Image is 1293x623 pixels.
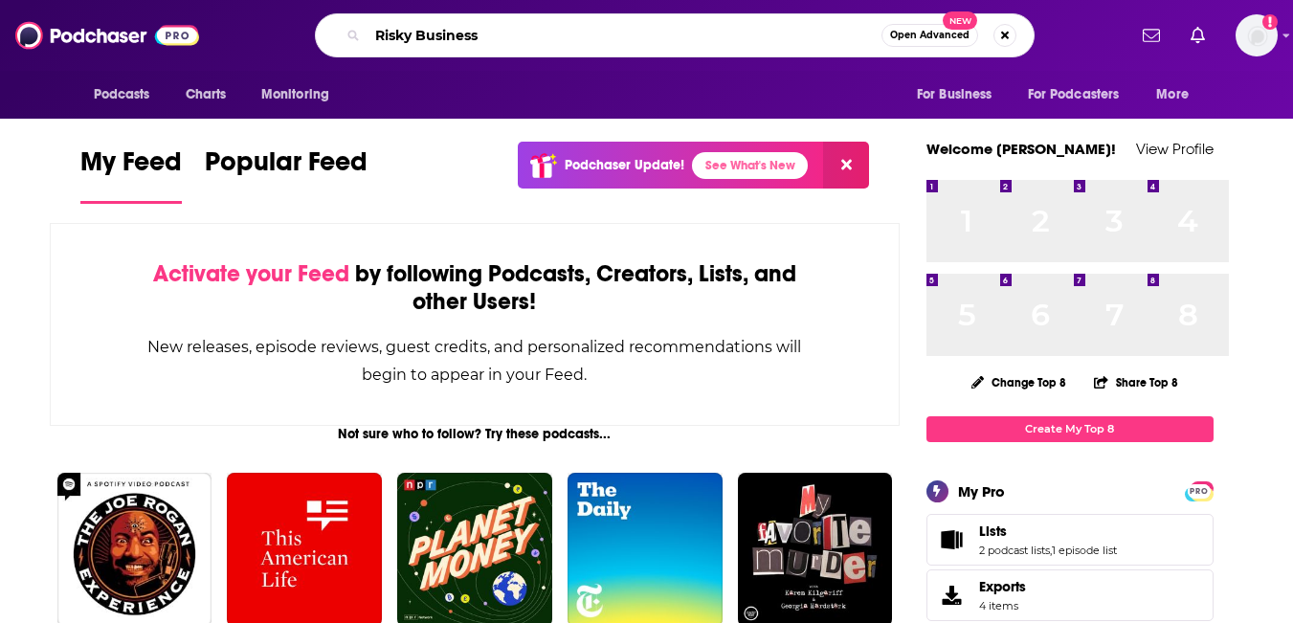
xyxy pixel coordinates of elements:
[979,523,1007,540] span: Lists
[933,526,971,553] a: Lists
[565,157,684,173] p: Podchaser Update!
[80,77,175,113] button: open menu
[80,145,182,204] a: My Feed
[926,514,1214,566] span: Lists
[1143,77,1213,113] button: open menu
[1183,19,1213,52] a: Show notifications dropdown
[926,569,1214,621] a: Exports
[315,13,1035,57] div: Search podcasts, credits, & more...
[173,77,238,113] a: Charts
[958,482,1005,501] div: My Pro
[1136,140,1214,158] a: View Profile
[960,370,1079,394] button: Change Top 8
[186,81,227,108] span: Charts
[1015,77,1148,113] button: open menu
[979,599,1026,612] span: 4 items
[1093,364,1179,401] button: Share Top 8
[1188,484,1211,499] span: PRO
[917,81,992,108] span: For Business
[80,145,182,189] span: My Feed
[979,523,1117,540] a: Lists
[979,578,1026,595] span: Exports
[979,544,1050,557] a: 2 podcast lists
[1188,482,1211,497] a: PRO
[94,81,150,108] span: Podcasts
[943,11,977,30] span: New
[50,426,901,442] div: Not sure who to follow? Try these podcasts...
[903,77,1016,113] button: open menu
[368,20,881,51] input: Search podcasts, credits, & more...
[1236,14,1278,56] img: User Profile
[15,17,199,54] img: Podchaser - Follow, Share and Rate Podcasts
[205,145,368,204] a: Popular Feed
[1236,14,1278,56] span: Logged in as kindrieri
[881,24,978,47] button: Open AdvancedNew
[1050,544,1052,557] span: ,
[205,145,368,189] span: Popular Feed
[1262,14,1278,30] svg: Add a profile image
[933,582,971,609] span: Exports
[692,152,808,179] a: See What's New
[890,31,970,40] span: Open Advanced
[1156,81,1189,108] span: More
[146,260,804,316] div: by following Podcasts, Creators, Lists, and other Users!
[146,333,804,389] div: New releases, episode reviews, guest credits, and personalized recommendations will begin to appe...
[1236,14,1278,56] button: Show profile menu
[926,140,1116,158] a: Welcome [PERSON_NAME]!
[926,416,1214,442] a: Create My Top 8
[261,81,329,108] span: Monitoring
[1028,81,1120,108] span: For Podcasters
[1052,544,1117,557] a: 1 episode list
[1135,19,1168,52] a: Show notifications dropdown
[153,259,349,288] span: Activate your Feed
[248,77,354,113] button: open menu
